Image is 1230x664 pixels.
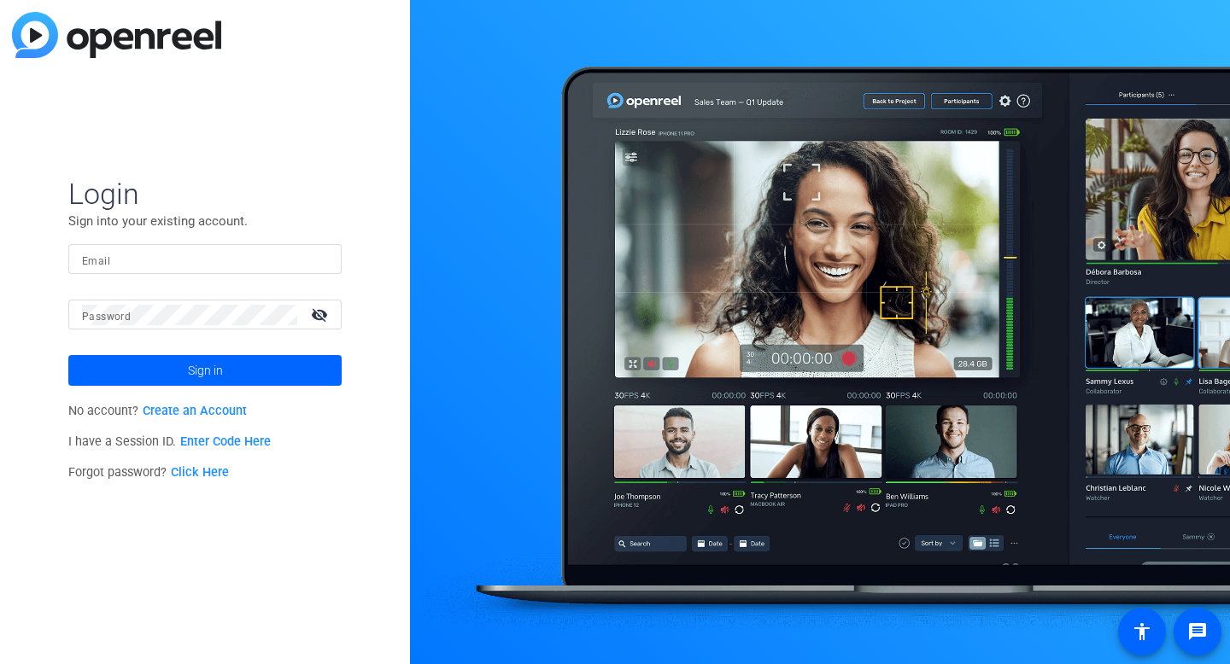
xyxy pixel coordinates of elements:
a: Enter Code Here [180,434,271,449]
mat-label: Email [82,255,110,267]
a: Click Here [171,465,229,480]
mat-icon: visibility_off [301,302,342,327]
span: Sign in [188,349,223,392]
img: blue-gradient.svg [12,12,221,58]
mat-label: Password [82,311,131,323]
mat-icon: accessibility [1132,621,1152,642]
span: Login [68,176,342,212]
a: Create an Account [143,404,247,418]
mat-icon: message [1187,621,1208,642]
span: Forgot password? [68,465,229,480]
input: Enter Email Address [82,249,328,270]
button: Sign in [68,355,342,386]
span: No account? [68,404,247,418]
span: I have a Session ID. [68,434,271,449]
p: Sign into your existing account. [68,212,342,230]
